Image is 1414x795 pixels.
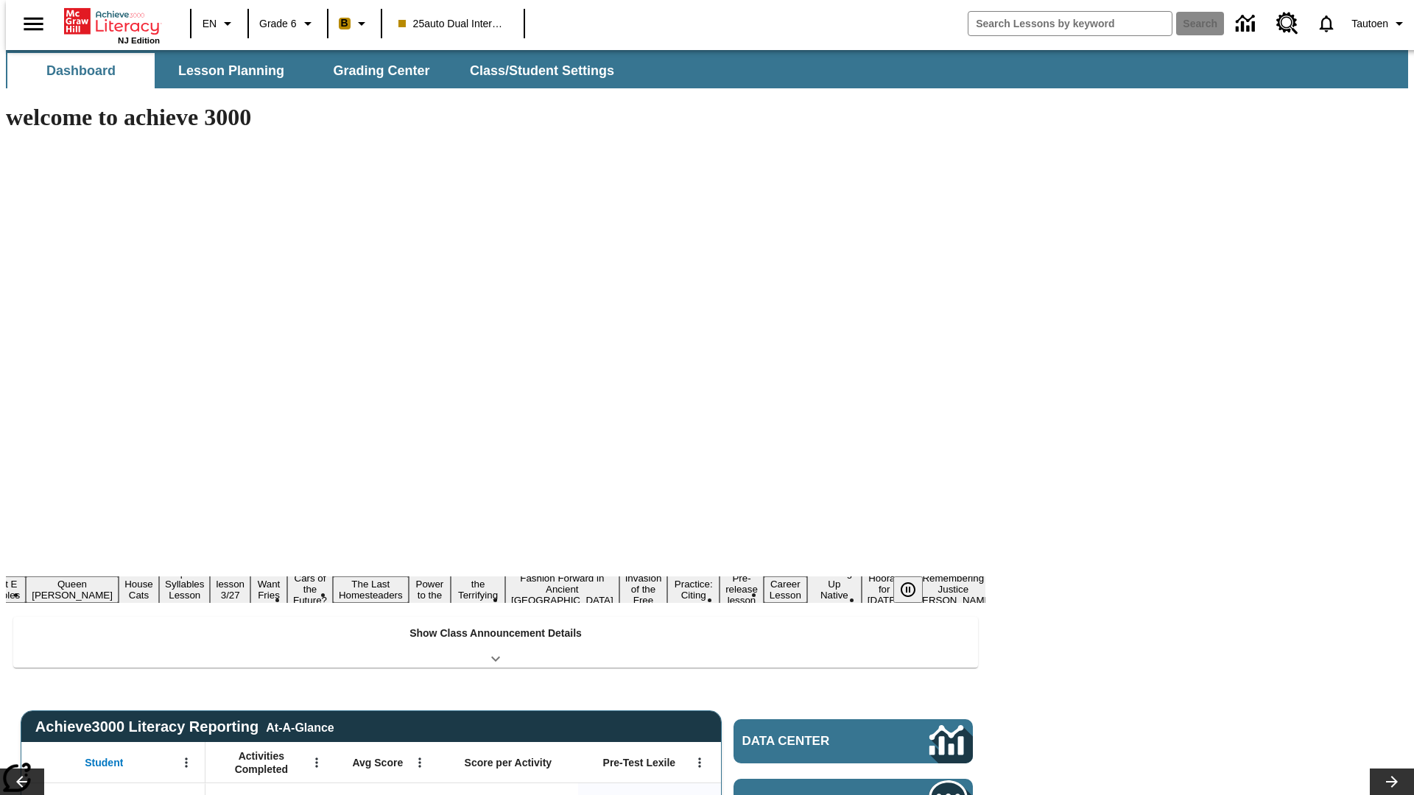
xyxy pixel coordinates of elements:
button: Open Menu [409,752,431,774]
button: Language: EN, Select a language [196,10,243,37]
button: Grading Center [308,53,455,88]
button: Slide 16 Career Lesson [764,576,807,603]
div: At-A-Glance [266,718,334,735]
button: Open side menu [12,2,55,46]
span: 25auto Dual International [398,16,507,32]
button: Slide 6 Test lesson 3/27 en [210,565,250,614]
div: Home [64,5,160,45]
button: Slide 11 Attack of the Terrifying Tomatoes [451,565,505,614]
span: EN [203,16,217,32]
button: Dashboard [7,53,155,88]
button: Slide 14 Mixed Practice: Citing Evidence [667,565,720,614]
span: Avg Score [352,756,403,769]
span: Score per Activity [465,756,552,769]
span: Student [85,756,123,769]
a: Data Center [1227,4,1267,44]
div: SubNavbar [6,53,627,88]
p: Show Class Announcement Details [409,626,582,641]
span: Activities Completed [213,749,310,776]
button: Pause [893,576,923,603]
a: Data Center [734,719,973,763]
button: Slide 12 Fashion Forward in Ancient Rome [505,570,619,608]
h1: welcome to achieve 3000 [6,104,985,131]
button: Slide 4 Where Do House Cats Come From? [119,554,159,625]
button: Slide 9 The Last Homesteaders [333,576,409,603]
button: Slide 18 Hooray for Constitution Day! [862,570,907,608]
div: Show Class Announcement Details [13,617,978,668]
span: NJ Edition [118,36,160,45]
span: Achieve3000 Literacy Reporting [35,718,334,735]
button: Slide 13 The Invasion of the Free CD [619,559,668,619]
button: Slide 10 Solar Power to the People [409,565,451,614]
a: Home [64,7,160,36]
span: Data Center [742,734,880,749]
div: Pause [893,576,938,603]
button: Boost Class color is peach. Change class color [333,10,376,37]
button: Slide 5 Open Syllables Lesson 3 [159,565,210,614]
button: Slide 8 Cars of the Future? [287,570,333,608]
span: Pre-Test Lexile [603,756,676,769]
input: search field [968,12,1172,35]
button: Lesson carousel, Next [1370,768,1414,795]
button: Class/Student Settings [458,53,626,88]
button: Slide 7 Do You Want Fries With That? [250,554,287,625]
button: Open Menu [306,752,328,774]
a: Resource Center, Will open in new tab [1267,4,1307,43]
button: Grade: Grade 6, Select a grade [253,10,323,37]
div: SubNavbar [6,50,1408,88]
button: Slide 19 Remembering Justice O'Connor [907,570,1000,608]
button: Slide 3 Queen Yu-Na [26,576,119,603]
span: B [341,14,348,32]
span: Tautoen [1351,16,1388,32]
button: Open Menu [175,752,197,774]
button: Slide 17 Cooking Up Native Traditions [807,565,862,614]
span: Grade 6 [259,16,297,32]
button: Profile/Settings [1346,10,1414,37]
button: Slide 15 Pre-release lesson [720,570,764,608]
button: Lesson Planning [158,53,305,88]
a: Notifications [1307,4,1346,43]
button: Open Menu [689,752,711,774]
